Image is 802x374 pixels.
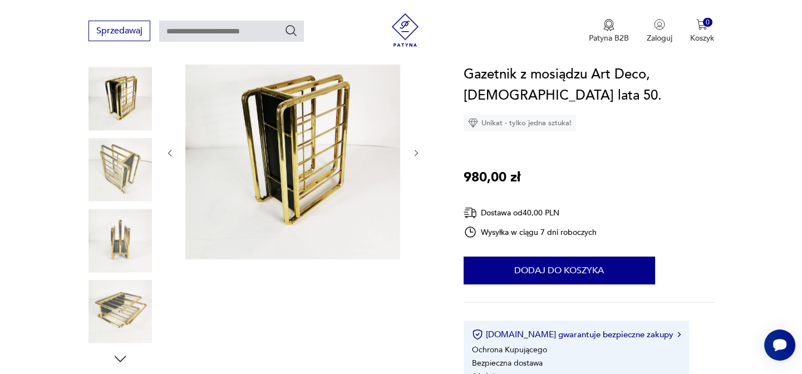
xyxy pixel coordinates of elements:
[464,167,520,188] p: 980,00 zł
[464,206,597,220] div: Dostawa od 40,00 PLN
[464,64,714,106] h1: Gazetnik z mosiądzu Art Deco, [DEMOGRAPHIC_DATA] lata 50.
[603,19,614,31] img: Ikona medalu
[88,280,152,343] img: Zdjęcie produktu Gazetnik z mosiądzu Art Deco, Niemcy lata 50.
[468,118,478,128] img: Ikona diamentu
[589,33,629,43] p: Patyna B2B
[472,345,547,355] li: Ochrona Kupującego
[472,358,543,368] li: Bezpieczna dostawa
[647,33,672,43] p: Zaloguj
[764,329,795,361] iframe: Smartsupp widget button
[464,206,477,220] img: Ikona dostawy
[88,138,152,201] img: Zdjęcie produktu Gazetnik z mosiądzu Art Deco, Niemcy lata 50.
[388,13,422,47] img: Patyna - sklep z meblami i dekoracjami vintage
[472,329,681,340] button: [DOMAIN_NAME] gwarantuje bezpieczne zakupy
[647,19,672,43] button: Zaloguj
[185,45,400,259] img: Zdjęcie produktu Gazetnik z mosiądzu Art Deco, Niemcy lata 50.
[696,19,707,30] img: Ikona koszyka
[589,19,629,43] a: Ikona medaluPatyna B2B
[654,19,665,30] img: Ikonka użytkownika
[88,67,152,130] img: Zdjęcie produktu Gazetnik z mosiądzu Art Deco, Niemcy lata 50.
[88,28,150,36] a: Sprzedawaj
[464,225,597,239] div: Wysyłka w ciągu 7 dni roboczych
[703,18,712,27] div: 0
[88,209,152,272] img: Zdjęcie produktu Gazetnik z mosiądzu Art Deco, Niemcy lata 50.
[690,19,714,43] button: 0Koszyk
[472,329,483,340] img: Ikona certyfikatu
[464,257,655,284] button: Dodaj do koszyka
[589,19,629,43] button: Patyna B2B
[284,24,298,37] button: Szukaj
[677,332,681,337] img: Ikona strzałki w prawo
[88,21,150,41] button: Sprzedawaj
[464,115,576,131] div: Unikat - tylko jedna sztuka!
[690,33,714,43] p: Koszyk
